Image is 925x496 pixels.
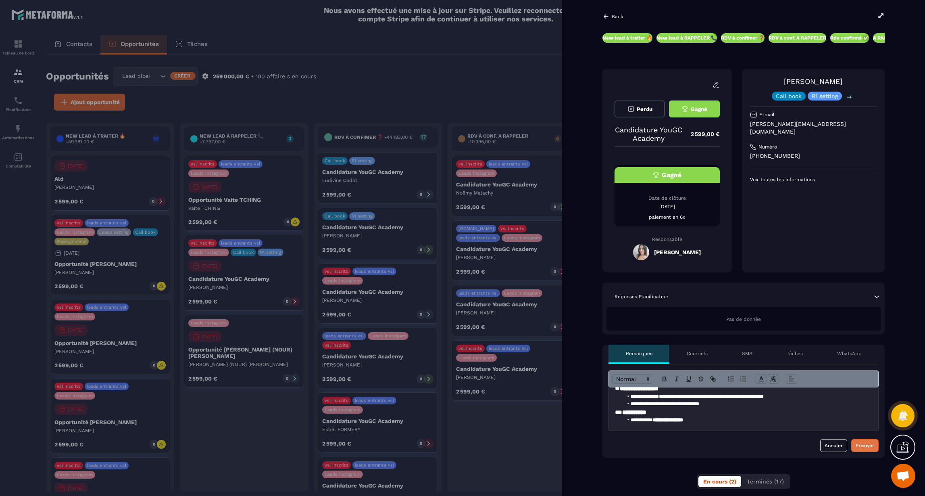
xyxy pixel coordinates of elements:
[726,316,761,322] span: Pas de donnée
[698,476,741,487] button: En cours (2)
[776,93,802,99] p: Call book
[750,152,877,160] p: [PHONE_NUMBER]
[837,350,862,357] p: WhatsApp
[615,293,669,300] p: Réponses Planificateur
[669,100,719,117] button: Gagné
[747,478,784,485] span: Terminés (17)
[654,249,701,255] h5: [PERSON_NAME]
[750,176,877,183] p: Voir toutes les informations
[615,195,720,201] p: Date de clôture
[891,464,915,488] a: Ouvrir le chat
[759,111,775,118] p: E-mail
[615,236,720,242] p: Responsable
[615,203,720,210] p: [DATE]
[691,106,707,112] span: Gagné
[844,93,854,101] p: +4
[812,93,838,99] p: R1 setting
[742,350,752,357] p: SMS
[687,350,708,357] p: Courriels
[856,442,874,450] div: Envoyer
[637,106,652,112] span: Perdu
[615,100,665,117] button: Perdu
[851,439,879,452] button: Envoyer
[742,476,789,487] button: Terminés (17)
[750,120,877,136] p: [PERSON_NAME][EMAIL_ADDRESS][DOMAIN_NAME]
[703,478,736,485] span: En cours (2)
[787,350,803,357] p: Tâches
[615,214,720,220] p: paiement en 6x
[615,126,683,142] p: Candidature YouGC Academy
[683,126,720,142] p: 2 599,00 €
[820,439,847,452] button: Annuler
[626,350,652,357] p: Remarques
[662,171,681,179] span: Gagné
[758,144,777,150] p: Numéro
[784,77,842,86] a: [PERSON_NAME]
